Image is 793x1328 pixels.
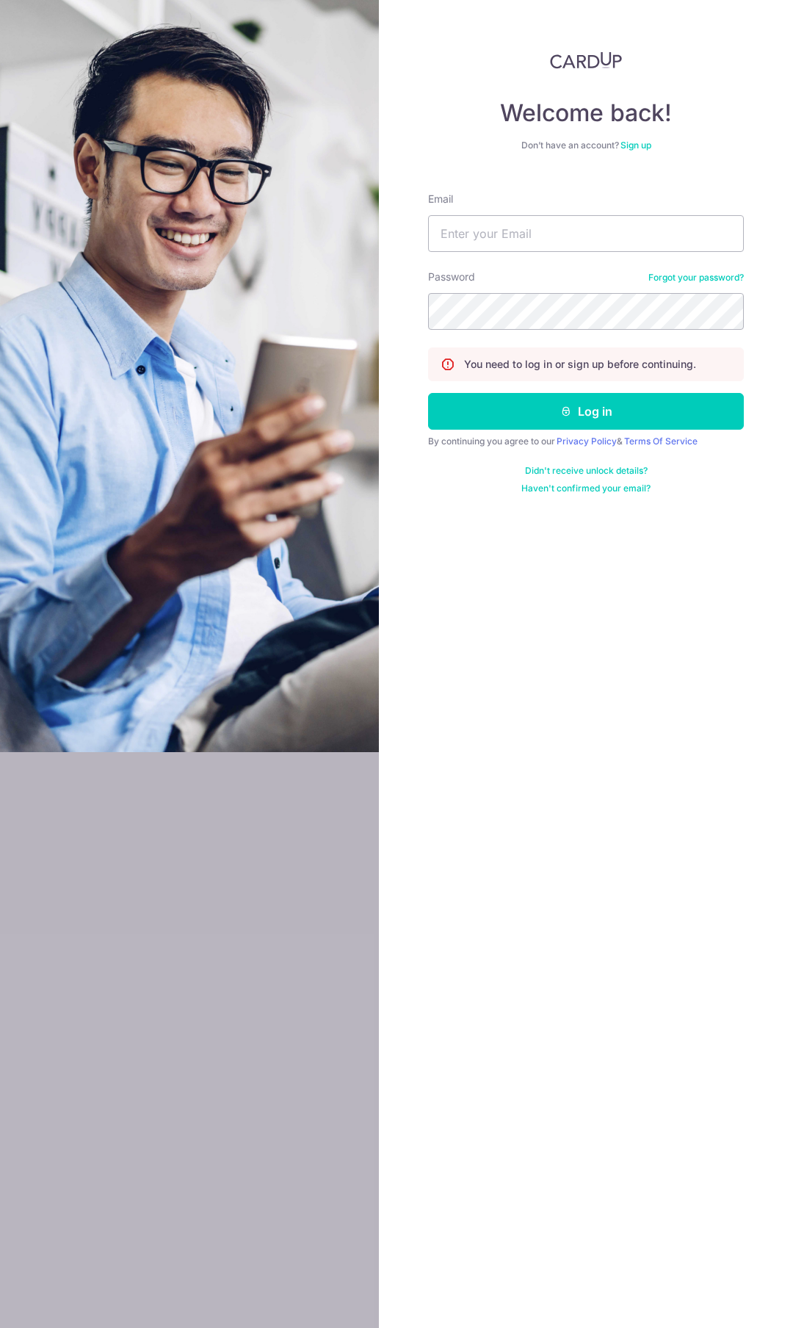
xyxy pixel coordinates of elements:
[521,483,651,494] a: Haven't confirmed your email?
[620,140,651,151] a: Sign up
[624,436,698,447] a: Terms Of Service
[428,215,744,252] input: Enter your Email
[428,393,744,430] button: Log in
[648,272,744,284] a: Forgot your password?
[525,465,648,477] a: Didn't receive unlock details?
[550,51,622,69] img: CardUp Logo
[428,192,453,206] label: Email
[428,270,475,284] label: Password
[428,140,744,151] div: Don’t have an account?
[428,98,744,128] h4: Welcome back!
[428,436,744,447] div: By continuing you agree to our &
[464,357,696,372] p: You need to log in or sign up before continuing.
[557,436,617,447] a: Privacy Policy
